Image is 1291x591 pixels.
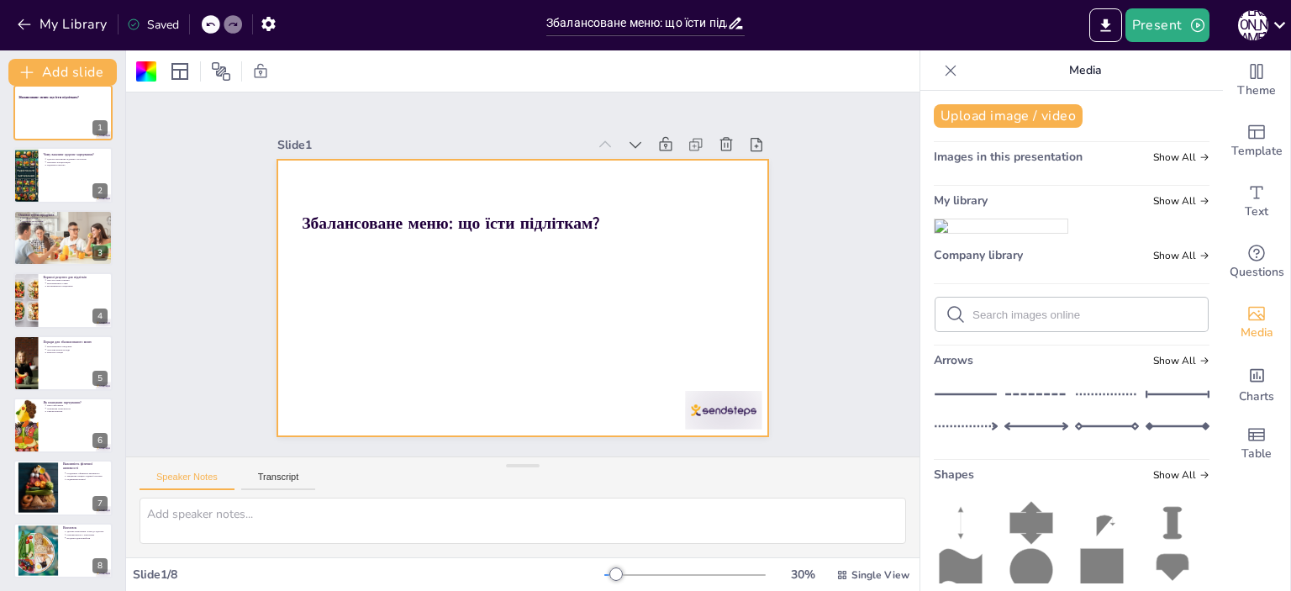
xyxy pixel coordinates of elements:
[22,219,108,223] p: Переваги для здоров'я
[66,530,108,533] p: Здорове харчування - ключ до здоров'я
[66,475,108,478] p: Зміцнення серцево-судинної системи
[92,183,108,198] div: 2
[92,371,108,386] div: 5
[63,525,108,530] p: Висновок
[1238,10,1268,40] div: [PERSON_NAME]
[22,223,108,226] p: Включення в раціон
[934,104,1083,128] button: Upload image / video
[43,275,108,280] p: Корисні рецепти для підлітків
[47,348,108,351] p: Достатня кількість води
[546,11,727,35] input: Insert title
[18,96,79,100] strong: Збалансоване меню: що їсти підліткам?
[133,567,604,583] div: Slide 1 / 8
[1125,8,1209,42] button: Present
[92,558,108,573] div: 8
[1223,293,1290,353] div: Add images, graphics, shapes or video
[211,61,231,82] span: Position
[1241,324,1273,342] span: Media
[972,309,1198,321] input: Search images online
[47,351,108,354] p: Контроль порцій
[934,467,974,483] span: Shapes
[166,58,193,85] div: Layout
[140,472,234,490] button: Speaker Notes
[851,568,909,582] span: Single View
[47,410,108,414] p: Списки покупок
[22,216,108,219] p: Групи продуктів
[13,335,113,391] div: 5
[935,219,1067,233] img: 8e17c1af-3fcd-4113-82e3-d35d23b93022.png
[1237,82,1276,100] span: Theme
[47,285,108,288] p: Експерименти з рецептами
[8,59,117,86] button: Add slide
[1153,250,1209,261] span: Show all
[1223,414,1290,474] div: Add a table
[13,398,113,453] div: 6
[43,151,108,156] p: Чому важливе здорове харчування?
[1089,8,1122,42] button: Export to PowerPoint
[43,400,108,405] p: Як планувати харчування?
[92,309,108,324] div: 4
[66,533,108,536] p: Різноманітність у харчуванні
[1223,50,1290,111] div: Change the overall theme
[47,163,108,166] p: Підтримує енергію
[47,279,108,282] p: Простота приготування
[92,496,108,511] div: 7
[1153,151,1209,163] span: Show all
[47,404,108,407] p: План харчування
[608,99,748,389] div: Slide 1
[13,523,113,578] div: 8
[1153,355,1209,367] span: Show all
[13,11,114,38] button: My Library
[241,472,316,490] button: Transcript
[13,210,113,266] div: 3
[63,462,108,471] p: Важливість фізичної активності
[1230,263,1284,282] span: Questions
[47,160,108,163] p: Покращує концентрацію
[1153,469,1209,481] span: Show all
[66,472,108,475] p: Поєднання з фізичною активністю
[13,85,113,140] div: 1
[13,147,113,203] div: 2
[1239,388,1274,406] span: Charts
[1241,445,1272,463] span: Table
[1153,195,1209,207] span: Show all
[92,120,108,135] div: 1
[964,50,1206,91] p: Media
[1245,203,1268,221] span: Text
[66,536,108,540] p: Щоденні здорові вибори
[1223,111,1290,171] div: Add ready made slides
[783,567,823,583] div: 30 %
[47,407,108,410] p: Уникнення спонтанності
[934,193,988,208] span: My library
[529,89,670,371] strong: Збалансоване меню: що їсти підліткам?
[13,272,113,328] div: 4
[18,213,108,218] p: Основні групи продуктів
[47,282,108,285] p: Різноманітність страв
[1231,142,1283,161] span: Template
[1223,171,1290,232] div: Add text boxes
[43,339,108,344] p: Поради для збалансованого меню
[92,433,108,448] div: 6
[127,17,179,33] div: Saved
[1223,353,1290,414] div: Add charts and graphs
[934,149,1083,165] span: Images in this presentation
[47,157,108,161] p: Здорове харчування підтримує зростання
[66,478,108,482] p: Підвищення енергії
[1223,232,1290,293] div: Get real-time input from your audience
[1238,8,1268,42] button: [PERSON_NAME]
[47,345,108,348] p: Різноманітність продуктів
[92,245,108,261] div: 3
[934,352,973,368] span: Arrows
[13,460,113,515] div: 7
[934,247,1023,263] span: Company library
